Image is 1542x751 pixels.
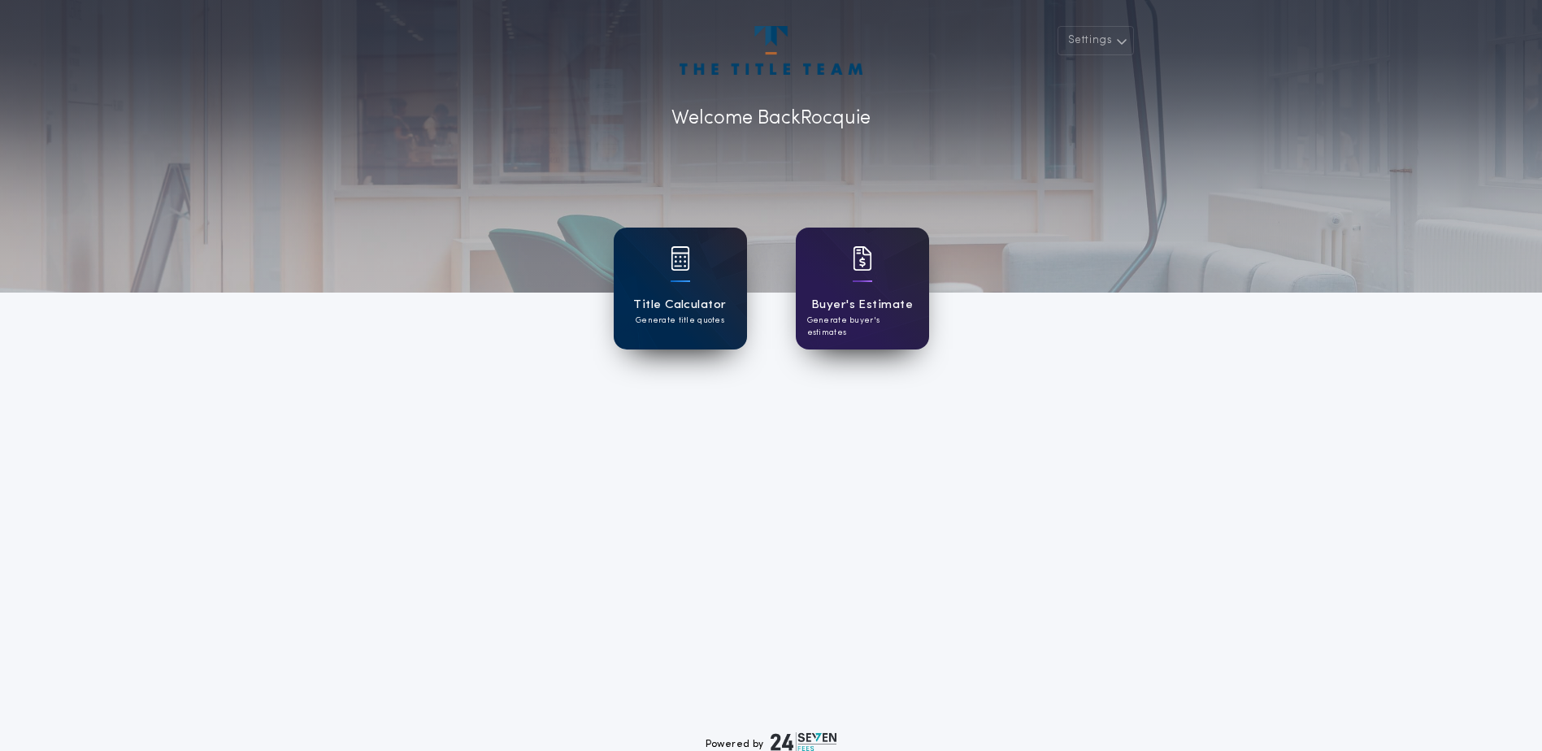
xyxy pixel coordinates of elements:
[671,104,871,133] p: Welcome Back Rocquie
[853,246,872,271] img: card icon
[1058,26,1134,55] button: Settings
[807,315,918,339] p: Generate buyer's estimates
[680,26,862,75] img: account-logo
[633,296,726,315] h1: Title Calculator
[811,296,913,315] h1: Buyer's Estimate
[796,228,929,349] a: card iconBuyer's EstimateGenerate buyer's estimates
[614,228,747,349] a: card iconTitle CalculatorGenerate title quotes
[636,315,724,327] p: Generate title quotes
[671,246,690,271] img: card icon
